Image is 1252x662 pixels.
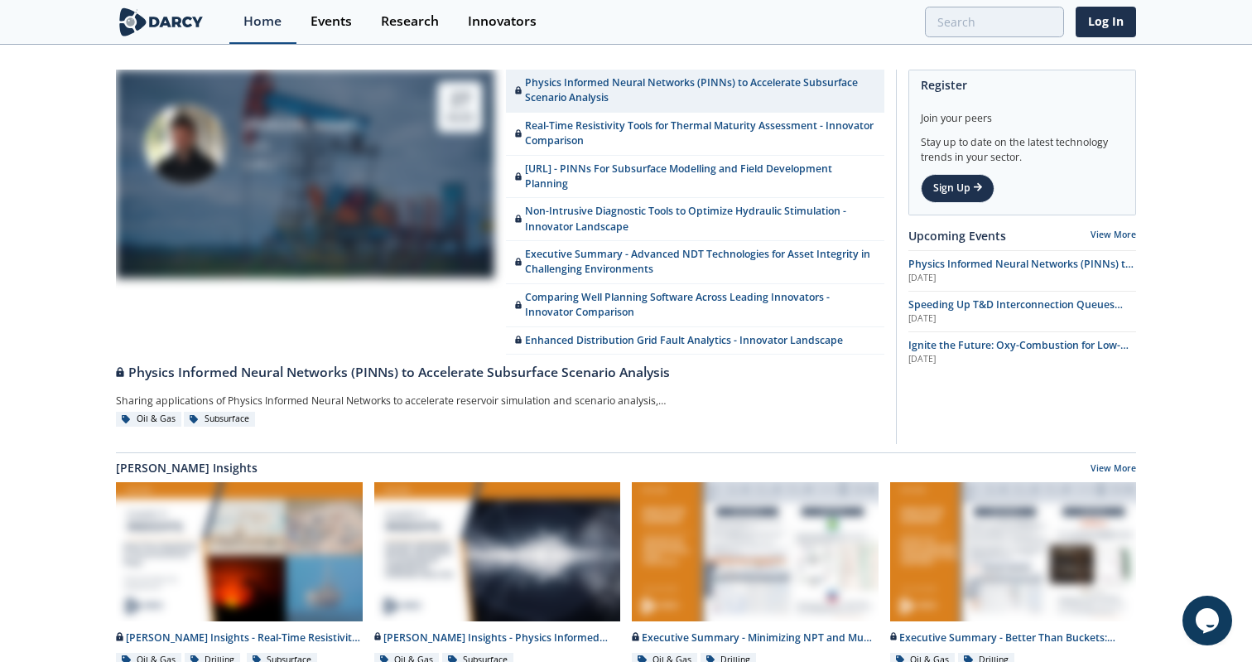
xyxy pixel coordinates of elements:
div: Subsurface [184,412,255,427]
div: [PERSON_NAME] [PERSON_NAME] [243,114,408,136]
a: Physics Informed Neural Networks (PINNs) to Accelerate Subsurface Scenario Analysis [DATE] [908,257,1136,285]
div: [DATE] [908,353,1136,366]
a: Speeding Up T&D Interconnection Queues with Enhanced Software Solutions [DATE] [908,297,1136,326]
a: View More [1091,462,1136,477]
a: Real-Time Resistivity Tools for Thermal Maturity Assessment - Innovator Comparison [506,113,884,156]
a: Physics Informed Neural Networks (PINNs) to Accelerate Subsurface Scenario Analysis [506,70,884,113]
a: Sign Up [921,174,994,202]
div: [DATE] [908,312,1136,326]
div: [PERSON_NAME] Insights - Physics Informed Neural Networks to Accelerate Subsurface Scenario Analysis [374,631,621,645]
div: Events [311,15,352,28]
div: [PERSON_NAME] Insights - Real-Time Resistivity Tools for Thermal Maturity Assessment in Unconvent... [116,631,363,645]
a: Comparing Well Planning Software Across Leading Innovators - Innovator Comparison [506,284,884,327]
div: [DATE] [908,272,1136,285]
div: Sharing applications of Physics Informed Neural Networks to accelerate reservoir simulation and s... [116,389,672,412]
a: [PERSON_NAME] Insights [116,459,258,476]
a: Log In [1076,7,1136,37]
div: Oil & Gas [116,412,181,427]
a: Ignite the Future: Oxy-Combustion for Low-Carbon Power [DATE] [908,338,1136,366]
div: [URL] [243,156,408,176]
div: Executive Summary - Better Than Buckets: Advancing Hole Cleaning with Automated Cuttings Monitoring [890,631,1137,645]
div: Stay up to date on the latest technology trends in your sector. [921,126,1124,165]
a: [URL] - PINNs For Subsurface Modelling and Field Development Planning [506,156,884,199]
a: Physics Informed Neural Networks (PINNs) to Accelerate Subsurface Scenario Analysis [116,355,884,383]
div: Innovators [468,15,537,28]
a: Enhanced Distribution Grid Fault Analytics - Innovator Landscape [506,327,884,355]
div: Aug [447,109,474,126]
span: Physics Informed Neural Networks (PINNs) to Accelerate Subsurface Scenario Analysis [908,257,1134,286]
a: Non-Intrusive Diagnostic Tools to Optimize Hydraulic Stimulation - Innovator Landscape [506,198,884,241]
div: Research [381,15,439,28]
div: Join your peers [921,99,1124,126]
img: logo-wide.svg [116,7,206,36]
a: View More [1091,229,1136,240]
div: Home [243,15,282,28]
a: Executive Summary - Advanced NDT Technologies for Asset Integrity in Challenging Environments [506,241,884,284]
div: Executive Summary - Minimizing NPT and Mud Costs with Automated Fluids Intelligence [632,631,879,645]
input: Advanced Search [925,7,1064,37]
div: Physics Informed Neural Networks (PINNs) to Accelerate Subsurface Scenario Analysis [116,363,884,383]
div: Register [921,70,1124,99]
span: Speeding Up T&D Interconnection Queues with Enhanced Software Solutions [908,297,1123,326]
a: Ruben Rodriguez Torrado [PERSON_NAME] [PERSON_NAME] CEO [URL] 27 Aug [116,70,494,355]
a: Upcoming Events [908,227,1006,244]
iframe: chat widget [1182,596,1235,645]
div: 27 [447,88,474,109]
img: Ruben Rodriguez Torrado [145,104,226,186]
div: CEO [243,137,408,157]
span: Ignite the Future: Oxy-Combustion for Low-Carbon Power [908,338,1129,367]
div: Physics Informed Neural Networks (PINNs) to Accelerate Subsurface Scenario Analysis [515,75,876,106]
